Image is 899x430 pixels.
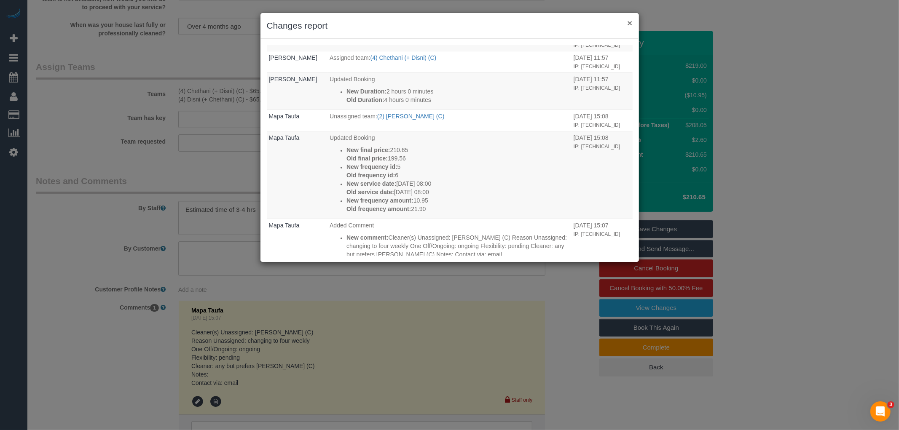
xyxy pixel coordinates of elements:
p: [DATE] 08:00 [346,179,569,188]
a: (4) Chethani (+ Disni) (C) [370,54,437,61]
p: Cleaner(s) Unassigned: [PERSON_NAME] (C) Reason Unassigned: changing to four weekly One Off/Ongoi... [346,233,569,259]
p: 6 [346,171,569,179]
strong: New final price: [346,147,390,153]
small: IP: [TECHNICAL_ID] [574,64,620,69]
span: Assigned team: [330,54,370,61]
td: When [572,73,633,110]
td: When [572,219,633,273]
sui-modal: Changes report [260,13,639,262]
strong: New frequency amount: [346,197,413,204]
h3: Changes report [267,19,633,32]
strong: Old frequency id: [346,172,395,179]
small: IP: [TECHNICAL_ID] [574,231,620,237]
p: 210.65 [346,146,569,154]
p: [DATE] 08:00 [346,188,569,196]
span: 3 [888,401,894,408]
strong: Old Duration: [346,96,384,103]
iframe: Intercom live chat [870,401,891,422]
strong: New frequency id: [346,163,397,170]
a: [PERSON_NAME] [269,54,317,61]
p: 199.56 [346,154,569,163]
p: 2 hours 0 minutes [346,87,569,96]
td: Who [267,131,328,219]
strong: Old service date: [346,189,394,195]
p: 10.95 [346,196,569,205]
p: 4 hours 0 minutes [346,96,569,104]
td: Who [267,110,328,131]
td: When [572,51,633,73]
strong: New service date: [346,180,396,187]
td: What [327,219,572,273]
small: IP: [TECHNICAL_ID] [574,122,620,128]
span: Added Comment [330,222,374,229]
td: What [327,73,572,110]
span: Unassigned team: [330,113,377,120]
strong: New comment: [346,234,389,241]
strong: Old final price: [346,155,388,162]
strong: New Duration: [346,88,386,95]
td: Who [267,51,328,73]
span: Updated Booking [330,134,375,141]
td: Who [267,73,328,110]
button: × [627,19,632,27]
small: IP: [TECHNICAL_ID] [574,144,620,150]
a: Mapa Taufa [269,134,300,141]
td: What [327,51,572,73]
a: Mapa Taufa [269,113,300,120]
td: Who [267,219,328,273]
strong: Old frequency amount: [346,206,411,212]
p: 5 [346,163,569,171]
td: What [327,110,572,131]
small: IP: [TECHNICAL_ID] [574,42,620,48]
a: Mapa Taufa [269,222,300,229]
span: Updated Booking [330,76,375,83]
td: When [572,131,633,219]
td: When [572,110,633,131]
td: What [327,131,572,219]
p: 21.90 [346,205,569,213]
a: (2) [PERSON_NAME] (C) [377,113,444,120]
a: [PERSON_NAME] [269,76,317,83]
small: IP: [TECHNICAL_ID] [574,85,620,91]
